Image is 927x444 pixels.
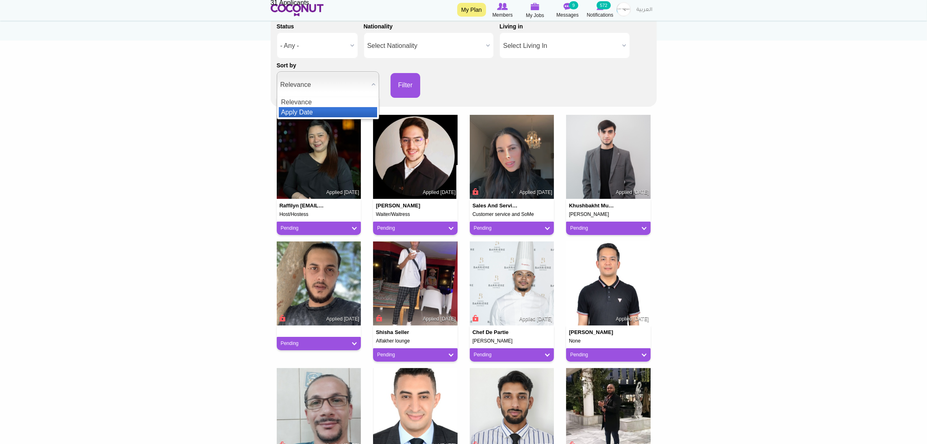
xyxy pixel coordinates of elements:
li: Relevance [279,97,377,107]
button: Filter [391,73,421,98]
a: My Plan [457,3,486,17]
span: - Any - [280,33,347,59]
a: Notifications Notifications 572 [584,2,617,19]
a: Pending [570,225,647,232]
h4: Chef de Partie [473,330,520,335]
label: Sort by [277,61,296,69]
span: Select Living In [503,33,619,59]
h5: Waiter/Waitress [376,212,455,217]
h4: [PERSON_NAME] [376,203,423,209]
a: Pending [281,340,357,347]
img: Marwa Yakzan's picture [470,115,554,199]
li: Apply Date [279,107,377,117]
span: Members [492,11,512,19]
span: My Jobs [526,11,544,19]
span: Messages [556,11,579,19]
img: Dweezil Vinas's picture [566,241,651,326]
a: My Jobs My Jobs [519,2,551,19]
h5: None [569,338,648,344]
img: Marcos Maxime RICARD's picture [470,241,554,326]
h5: Customer service and SoMe [473,212,551,217]
a: Pending [474,225,550,232]
img: Tomas Garzon's picture [373,115,458,199]
span: Connect to Unlock the Profile [375,314,382,322]
img: Sudd Yahya's picture [373,241,458,326]
img: Khushbakht Musozoda's picture [566,115,651,199]
span: Connect to Unlock the Profile [278,314,286,322]
span: Select Nationality [367,33,483,59]
label: Nationality [364,22,393,30]
span: Relevance [280,72,368,98]
h5: [PERSON_NAME] [473,338,551,344]
a: Pending [377,351,454,358]
span: Notifications [587,11,613,19]
a: العربية [633,2,657,18]
h5: [PERSON_NAME] [569,212,648,217]
span: Connect to Unlock the Profile [471,188,479,196]
a: Pending [281,225,357,232]
img: Mohamed Gamal's picture [277,241,361,326]
h5: Alfakher lounge [376,338,455,344]
a: Pending [377,225,454,232]
img: raffilyn raffilyncastro31@gmail.com's picture [277,115,361,199]
img: Home [271,4,324,16]
span: Connect to Unlock the Profile [471,314,479,322]
h4: [PERSON_NAME] [569,330,616,335]
label: Living in [499,22,523,30]
h4: Shisha seller [376,330,423,335]
a: Browse Members Members [486,2,519,19]
h4: raffilyn [EMAIL_ADDRESS][DOMAIN_NAME] [280,203,327,209]
label: Status [277,22,294,30]
h4: Sales and service assistant [473,203,520,209]
a: Pending [570,351,647,358]
h4: Khushbakht Musozoda [569,203,616,209]
a: Pending [474,351,550,358]
a: Messages Messages 9 [551,2,584,19]
h5: Host/Hostess [280,212,358,217]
